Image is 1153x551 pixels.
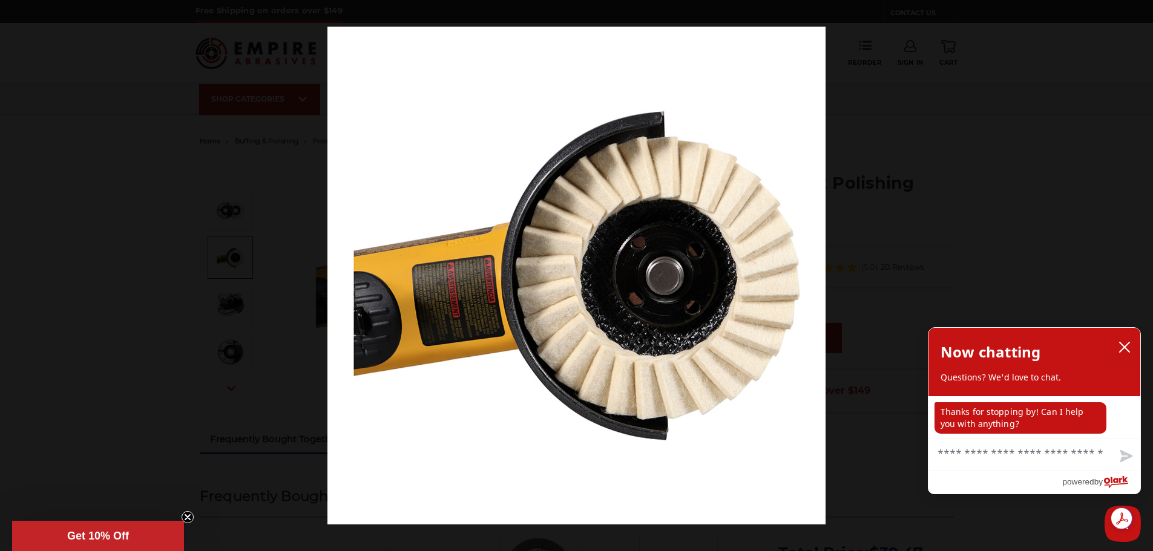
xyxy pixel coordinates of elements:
[182,511,194,523] button: Close teaser
[928,396,1140,439] div: chat
[941,340,1040,364] h2: Now chatting
[928,327,1141,494] div: olark chatbox
[1110,443,1140,471] button: Send message
[1115,338,1134,356] button: close chatbox
[935,402,1106,434] p: Thanks for stopping by! Can I help you with anything?
[12,521,184,551] div: Get 10% OffClose teaser
[67,530,129,542] span: Get 10% Off
[1062,471,1140,494] a: Powered by Olark
[1062,474,1094,489] span: powered
[327,27,826,524] img: 4.5_Inch_Polishing_Flap_Disc_-_Angle_Grinder__05316.1572891489.jpg
[1094,474,1103,489] span: by
[1105,506,1141,542] button: Close Chatbox
[941,371,1128,383] p: Questions? We'd love to chat.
